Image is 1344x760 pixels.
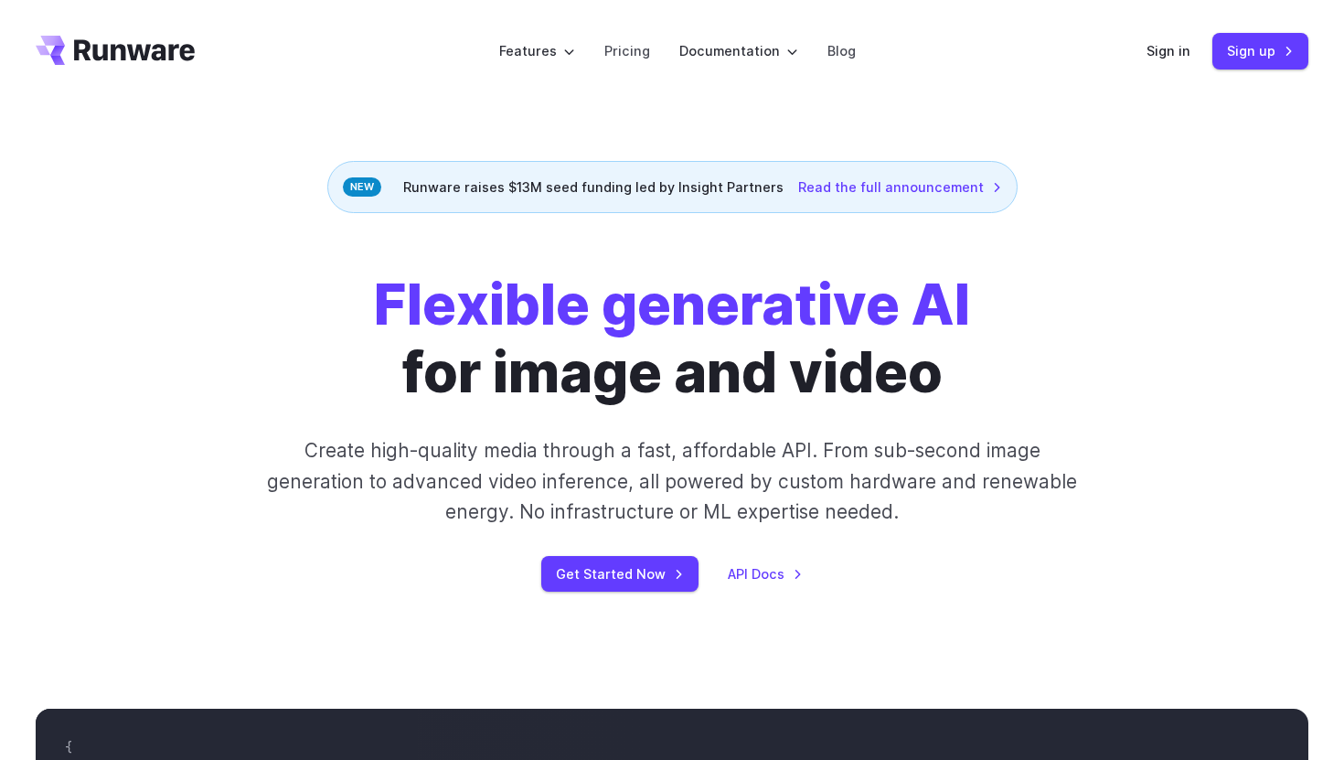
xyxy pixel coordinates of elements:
[374,271,970,338] strong: Flexible generative AI
[374,272,970,406] h1: for image and video
[541,556,699,592] a: Get Started Now
[728,563,803,584] a: API Docs
[499,40,575,61] label: Features
[827,40,856,61] a: Blog
[604,40,650,61] a: Pricing
[679,40,798,61] label: Documentation
[65,739,72,755] span: {
[1147,40,1190,61] a: Sign in
[265,435,1080,527] p: Create high-quality media through a fast, affordable API. From sub-second image generation to adv...
[327,161,1018,213] div: Runware raises $13M seed funding led by Insight Partners
[798,177,1002,198] a: Read the full announcement
[36,36,195,65] a: Go to /
[1212,33,1308,69] a: Sign up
